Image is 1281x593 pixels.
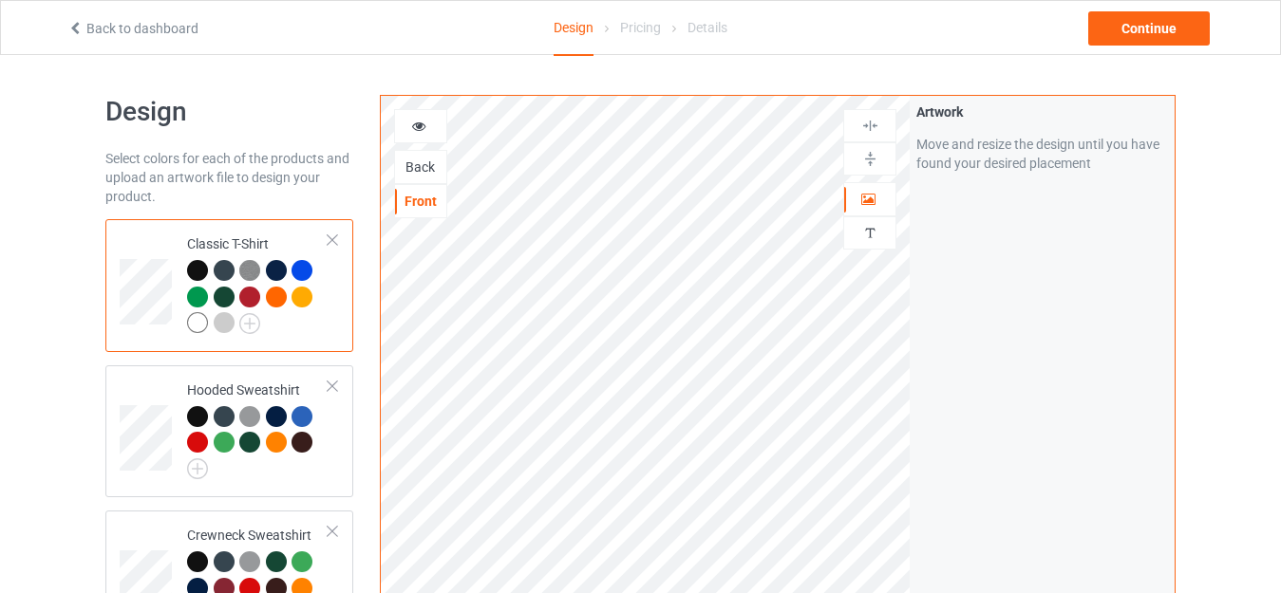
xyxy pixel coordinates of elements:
img: svg%3E%0A [861,117,879,135]
div: Back [395,158,446,176]
a: Back to dashboard [67,21,198,36]
div: Details [688,1,727,54]
img: svg%3E%0A [861,224,879,242]
div: Classic T-Shirt [187,234,329,332]
img: svg%3E%0A [861,150,879,168]
img: heather_texture.png [239,260,260,281]
div: Move and resize the design until you have found your desired placement [916,135,1168,173]
div: Front [395,192,446,211]
div: Classic T-Shirt [105,219,353,352]
h1: Design [105,95,353,129]
div: Select colors for each of the products and upload an artwork file to design your product. [105,149,353,206]
img: svg+xml;base64,PD94bWwgdmVyc2lvbj0iMS4wIiBlbmNvZGluZz0iVVRGLTgiPz4KPHN2ZyB3aWR0aD0iMjJweCIgaGVpZ2... [187,458,208,479]
img: svg+xml;base64,PD94bWwgdmVyc2lvbj0iMS4wIiBlbmNvZGluZz0iVVRGLTgiPz4KPHN2ZyB3aWR0aD0iMjJweCIgaGVpZ2... [239,313,260,334]
div: Artwork [916,102,1168,121]
div: Pricing [620,1,661,54]
div: Design [554,1,593,56]
div: Hooded Sweatshirt [105,365,353,497]
div: Hooded Sweatshirt [187,380,329,473]
div: Continue [1088,11,1210,46]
